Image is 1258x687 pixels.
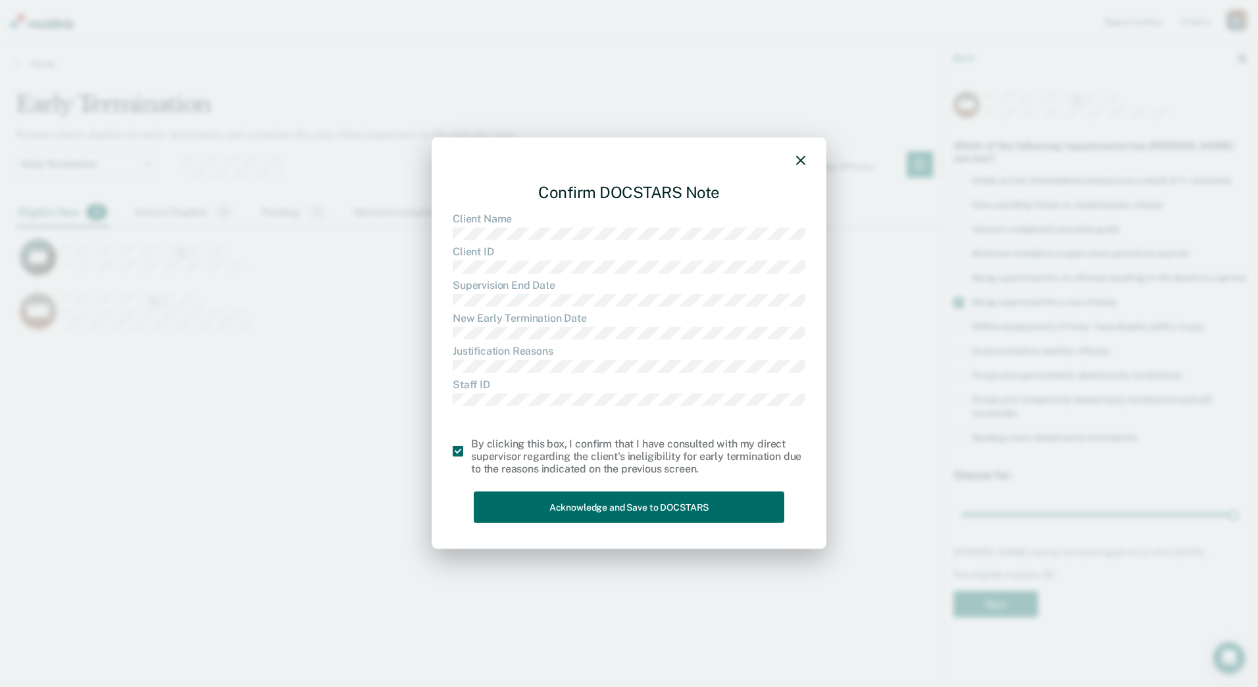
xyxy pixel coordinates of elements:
[453,278,805,291] dt: Supervision End Date
[453,213,805,225] dt: Client Name
[453,245,805,258] dt: Client ID
[474,491,784,523] button: Acknowledge and Save to DOCSTARS
[471,438,805,476] div: By clicking this box, I confirm that I have consulted with my direct supervisor regarding the cli...
[453,312,805,324] dt: New Early Termination Date
[453,345,805,357] dt: Justification Reasons
[453,172,805,213] div: Confirm DOCSTARS Note
[453,378,805,390] dt: Staff ID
